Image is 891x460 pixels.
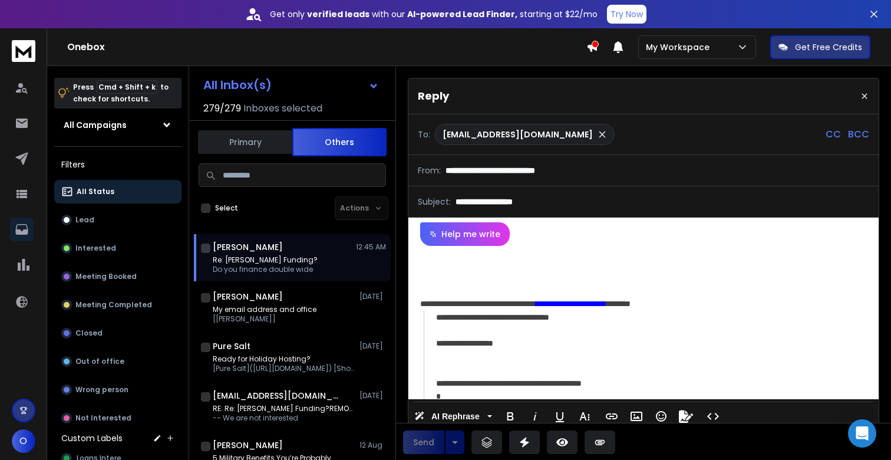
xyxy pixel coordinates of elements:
p: Interested [75,244,116,253]
button: All Inbox(s) [194,73,388,97]
button: Meeting Completed [54,293,181,317]
p: 12 Aug [359,441,386,450]
p: Subject: [418,196,451,208]
p: Meeting Booked [75,272,137,281]
button: Lead [54,208,181,232]
button: O [12,429,35,453]
p: CC [826,127,841,142]
p: RE: Re: [PERSON_NAME] Funding?REMOVE FROM [213,404,354,413]
button: Meeting Booked [54,265,181,288]
button: Insert Image (⌘P) [625,405,648,428]
button: More Text [573,405,596,428]
p: [DATE] [359,341,386,351]
span: Cmd + Shift + k [97,80,157,94]
button: Underline (⌘U) [549,405,571,428]
p: Press to check for shortcuts. [73,81,169,105]
h3: Inboxes selected [243,101,322,116]
h1: [PERSON_NAME] [213,241,283,253]
h3: Filters [54,156,181,173]
p: My email address and office [213,305,316,314]
button: AI Rephrase [412,405,494,428]
label: Select [215,203,238,213]
p: [DATE] [359,391,386,400]
button: Primary [198,129,292,155]
button: All Status [54,180,181,203]
p: 12:45 AM [356,242,386,252]
button: Code View [702,405,724,428]
h1: Pure Salt [213,340,250,352]
p: Closed [75,328,103,338]
button: Wrong person [54,378,181,402]
button: Closed [54,321,181,345]
strong: AI-powered Lead Finder, [407,8,517,20]
span: 279 / 279 [203,101,241,116]
strong: verified leads [307,8,369,20]
p: My Workspace [646,41,714,53]
p: From: [418,165,441,176]
p: Out of office [75,357,124,366]
p: [DATE] [359,292,386,301]
p: Meeting Completed [75,300,152,310]
button: All Campaigns [54,113,181,137]
button: Get Free Credits [770,35,870,59]
h1: [PERSON_NAME] [213,439,283,451]
button: Not Interested [54,406,181,430]
button: Italic (⌘I) [524,405,546,428]
p: -- We are not interested [213,413,354,423]
p: Get only with our starting at $22/mo [270,8,598,20]
button: Out of office [54,350,181,373]
h1: Onebox [67,40,586,54]
p: Re: [PERSON_NAME] Funding? [213,255,318,265]
p: Wrong person [75,385,128,395]
img: logo [12,40,35,62]
button: Signature [675,405,697,428]
button: Interested [54,236,181,260]
p: To: [418,129,430,140]
p: [[PERSON_NAME]] [213,314,316,324]
h1: [PERSON_NAME] [213,291,283,303]
p: Get Free Credits [795,41,862,53]
p: Lead [75,215,94,225]
button: Emoticons [650,405,672,428]
button: Try Now [607,5,646,24]
h3: Custom Labels [61,432,123,444]
div: Open Intercom Messenger [848,419,876,448]
p: Ready for Holiday Hosting? [213,354,354,364]
h1: [EMAIL_ADDRESS][DOMAIN_NAME] [213,390,342,402]
p: [Pure Salt]([URL][DOMAIN_NAME]) [Shoppe Design]([URL][DOMAIN_NAME]) [Shoppe Design Services]([URL... [213,364,354,373]
span: AI Rephrase [429,412,482,422]
p: Try Now [610,8,643,20]
p: Do you finance double wide [213,265,318,274]
p: Reply [418,88,449,104]
p: [EMAIL_ADDRESS][DOMAIN_NAME] [443,129,593,140]
p: All Status [77,187,114,196]
p: Not Interested [75,413,131,423]
h1: All Campaigns [64,119,127,131]
button: Others [292,128,387,156]
p: BCC [848,127,869,142]
h1: All Inbox(s) [203,79,272,91]
button: Help me write [420,222,510,246]
button: Bold (⌘B) [499,405,522,428]
button: Insert Link (⌘K) [600,405,623,428]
